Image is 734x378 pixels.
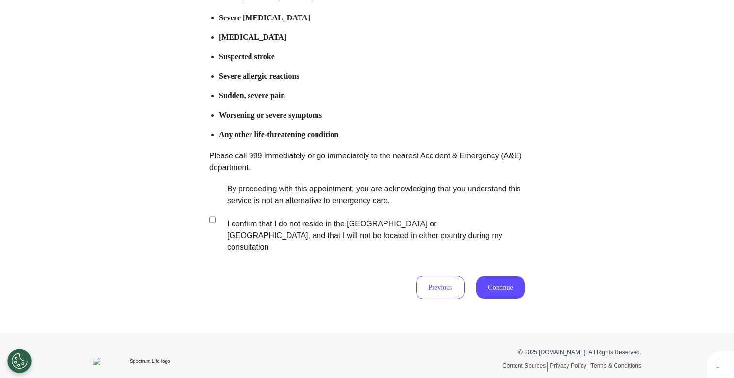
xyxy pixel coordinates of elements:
b: Severe allergic reactions [219,72,300,80]
b: Worsening or severe symptoms [219,111,322,119]
p: Please call 999 immediately or go immediately to the nearest Accident & Emergency (A&E) department. [209,150,525,173]
button: Previous [416,276,465,299]
b: Sudden, severe pain [219,91,285,100]
a: Terms & Conditions [591,362,641,369]
a: Content Sources [502,362,548,372]
b: Any other life-threatening condition [219,130,338,138]
b: [MEDICAL_DATA] [219,33,286,41]
button: Open Preferences [7,349,32,373]
p: © 2025 [DOMAIN_NAME]. All Rights Reserved. [374,348,641,357]
label: By proceeding with this appointment, you are acknowledging that you understand this service is no... [217,183,521,253]
b: Suspected stroke [219,52,275,61]
button: Continue [476,276,525,299]
b: Severe [MEDICAL_DATA] [219,14,310,22]
a: Privacy Policy [550,362,588,372]
img: Spectrum.Life logo [93,358,200,365]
